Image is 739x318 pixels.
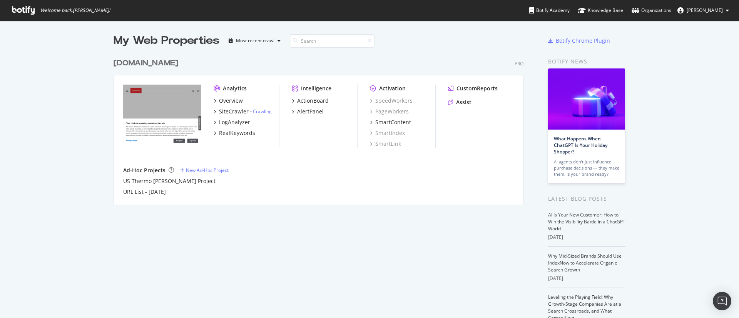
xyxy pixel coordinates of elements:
[114,58,181,69] a: [DOMAIN_NAME]
[219,118,250,126] div: LogAnalyzer
[297,108,324,115] div: AlertPanel
[123,85,201,147] img: thermofisher.com
[214,118,250,126] a: LogAnalyzer
[370,140,401,148] a: SmartLink
[219,97,243,105] div: Overview
[123,166,166,174] div: Ad-Hoc Projects
[713,292,731,310] div: Open Intercom Messenger
[123,188,166,196] a: URL List - [DATE]
[250,108,272,115] div: -
[40,7,110,13] span: Welcome back, [PERSON_NAME] !
[375,118,411,126] div: SmartContent
[236,38,274,43] div: Most recent crawl
[671,4,735,17] button: [PERSON_NAME]
[219,129,255,137] div: RealKeywords
[214,129,255,137] a: RealKeywords
[554,159,619,177] div: AI agents don’t just influence purchase decisions — they make them. Is your brand ready?
[301,85,331,92] div: Intelligence
[687,7,723,13] span: Prashant Kumar
[370,108,409,115] a: PageWorkers
[223,85,247,92] div: Analytics
[114,33,219,48] div: My Web Properties
[214,108,272,115] a: SiteCrawler- Crawling
[548,68,625,130] img: What Happens When ChatGPT Is Your Holiday Shopper?
[379,85,406,92] div: Activation
[578,7,623,14] div: Knowledge Base
[448,98,471,106] a: Assist
[226,35,284,47] button: Most recent crawl
[219,108,249,115] div: SiteCrawler
[529,7,570,14] div: Botify Academy
[114,58,178,69] div: [DOMAIN_NAME]
[548,253,622,273] a: Why Mid-Sized Brands Should Use IndexNow to Accelerate Organic Search Growth
[515,60,523,67] div: Pro
[292,108,324,115] a: AlertPanel
[370,97,413,105] a: SpeedWorkers
[556,37,610,45] div: Botify Chrome Plugin
[632,7,671,14] div: Organizations
[548,211,625,232] a: AI Is Your New Customer: How to Win the Visibility Battle in a ChatGPT World
[548,275,625,282] div: [DATE]
[180,167,229,173] a: New Ad-Hoc Project
[114,48,530,205] div: grid
[554,135,607,155] a: What Happens When ChatGPT Is Your Holiday Shopper?
[292,97,329,105] a: ActionBoard
[456,85,498,92] div: CustomReports
[548,234,625,241] div: [DATE]
[253,108,272,115] a: Crawling
[370,129,405,137] a: SmartIndex
[548,195,625,203] div: Latest Blog Posts
[297,97,329,105] div: ActionBoard
[456,98,471,106] div: Assist
[448,85,498,92] a: CustomReports
[548,57,625,66] div: Botify news
[548,37,610,45] a: Botify Chrome Plugin
[186,167,229,173] div: New Ad-Hoc Project
[123,177,216,185] a: US Thermo [PERSON_NAME] Project
[214,97,243,105] a: Overview
[290,34,375,48] input: Search
[370,118,411,126] a: SmartContent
